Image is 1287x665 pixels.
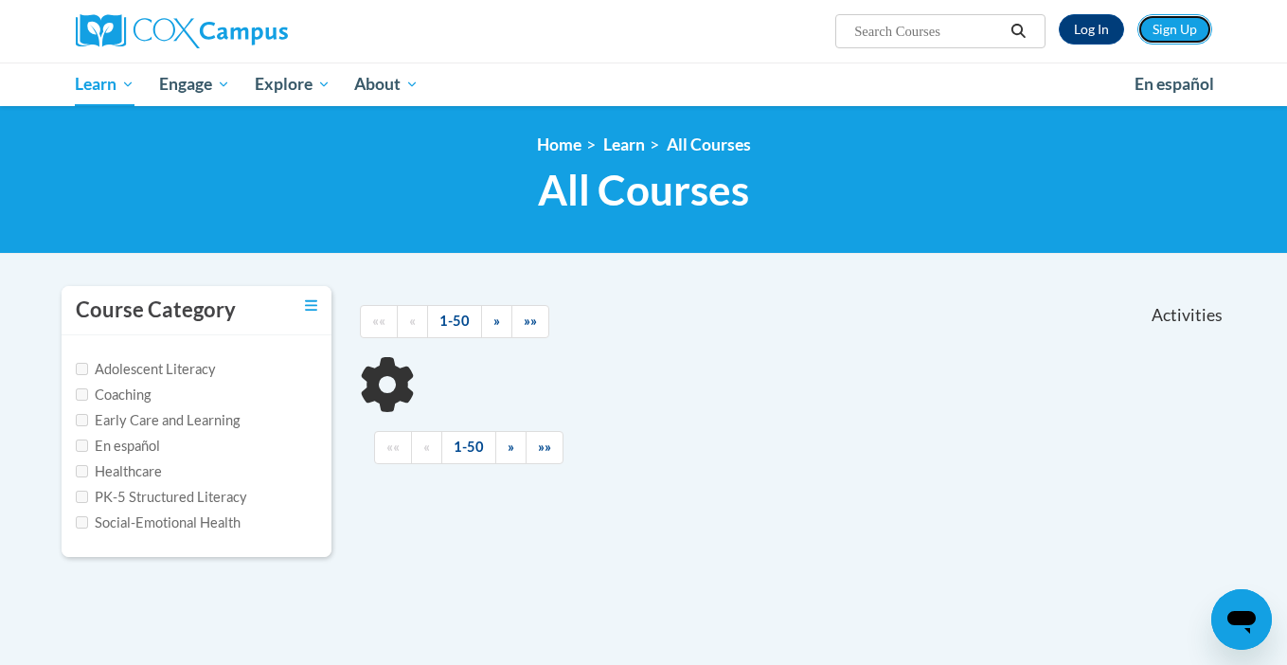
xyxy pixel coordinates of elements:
[397,305,428,338] a: Previous
[411,431,442,464] a: Previous
[538,165,749,215] span: All Courses
[76,491,88,503] input: Checkbox for Options
[76,14,288,48] img: Cox Campus
[76,414,88,426] input: Checkbox for Options
[305,296,317,316] a: Toggle collapse
[1135,74,1214,94] span: En español
[538,439,551,455] span: »»
[76,14,436,48] a: Cox Campus
[147,63,242,106] a: Engage
[76,516,88,529] input: Checkbox for Options
[386,439,400,455] span: ««
[374,431,412,464] a: Begining
[76,512,241,533] label: Social-Emotional Health
[1211,589,1272,650] iframe: Button to launch messaging window
[667,135,751,154] a: All Courses
[76,359,216,380] label: Adolescent Literacy
[1004,20,1032,43] button: Search
[76,388,88,401] input: Checkbox for Options
[1122,64,1226,104] a: En español
[1137,14,1212,45] a: Register
[76,410,240,431] label: Early Care and Learning
[354,73,419,96] span: About
[524,313,537,329] span: »»
[427,305,482,338] a: 1-50
[159,73,230,96] span: Engage
[511,305,549,338] a: End
[47,63,1241,106] div: Main menu
[76,436,160,457] label: En español
[495,431,527,464] a: Next
[372,313,385,329] span: ««
[76,440,88,452] input: Checkbox for Options
[242,63,343,106] a: Explore
[508,439,514,455] span: »
[537,135,581,154] a: Home
[76,465,88,477] input: Checkbox for Options
[63,63,148,106] a: Learn
[76,385,151,405] label: Coaching
[481,305,512,338] a: Next
[852,20,1004,43] input: Search Courses
[76,461,162,482] label: Healthcare
[75,73,134,96] span: Learn
[76,487,247,508] label: PK-5 Structured Literacy
[423,439,430,455] span: «
[255,73,331,96] span: Explore
[493,313,500,329] span: »
[441,431,496,464] a: 1-50
[409,313,416,329] span: «
[76,296,236,325] h3: Course Category
[603,135,645,154] a: Learn
[1152,305,1223,326] span: Activities
[526,431,563,464] a: End
[342,63,431,106] a: About
[360,305,398,338] a: Begining
[1059,14,1124,45] a: Log In
[76,363,88,375] input: Checkbox for Options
